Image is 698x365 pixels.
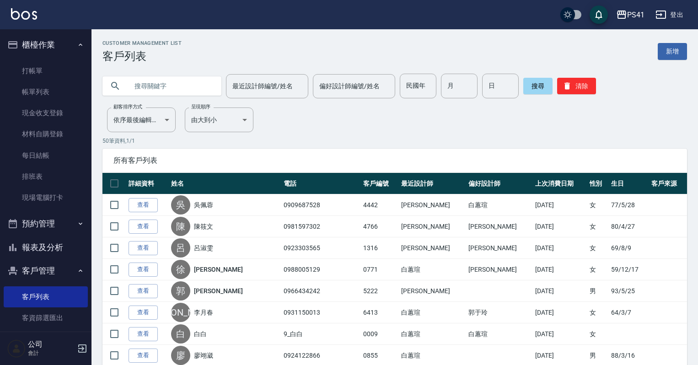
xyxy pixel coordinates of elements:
button: 清除 [557,78,596,94]
div: 吳 [171,195,190,215]
td: 白蕙瑄 [399,302,466,323]
td: 80/4/27 [609,216,649,237]
a: 每日結帳 [4,145,88,166]
a: 查看 [129,284,158,298]
label: 呈現順序 [191,103,210,110]
td: 女 [587,194,609,216]
label: 顧客排序方式 [113,103,142,110]
td: 女 [587,237,609,259]
a: 現場電腦打卡 [4,187,88,208]
td: 女 [587,216,609,237]
a: 查看 [129,198,158,212]
td: 59/12/17 [609,259,649,280]
td: 77/5/28 [609,194,649,216]
a: 查看 [129,327,158,341]
td: 白蕙瑄 [399,323,466,345]
td: [DATE] [533,216,587,237]
button: 登出 [652,6,687,23]
td: 白蕙瑄 [399,259,466,280]
a: 查看 [129,241,158,255]
div: 白 [171,324,190,344]
th: 姓名 [169,173,281,194]
p: 會計 [28,349,75,357]
a: 查看 [129,349,158,363]
div: 呂 [171,238,190,258]
td: 女 [587,323,609,345]
th: 生日 [609,173,649,194]
p: 50 筆資料, 1 / 1 [102,137,687,145]
td: [PERSON_NAME] [399,194,466,216]
td: [DATE] [533,237,587,259]
td: 0981597302 [281,216,361,237]
td: 5222 [361,280,399,302]
a: [PERSON_NAME] [194,265,242,274]
td: 白蕙瑄 [466,323,533,345]
td: [PERSON_NAME] [399,216,466,237]
td: 0771 [361,259,399,280]
td: 0009 [361,323,399,345]
td: 0988005129 [281,259,361,280]
div: 郭 [171,281,190,301]
button: save [590,5,608,24]
input: 搜尋關鍵字 [128,74,214,98]
a: 呂淑雯 [194,243,213,252]
button: 預約管理 [4,212,88,236]
td: 男 [587,280,609,302]
td: 9_白白 [281,323,361,345]
span: 所有客戶列表 [113,156,676,165]
div: 由大到小 [185,107,253,132]
td: 0966434242 [281,280,361,302]
td: [PERSON_NAME] [399,237,466,259]
a: 材料自購登錄 [4,123,88,145]
td: [DATE] [533,194,587,216]
th: 詳細資料 [126,173,169,194]
td: [DATE] [533,302,587,323]
th: 客戶編號 [361,173,399,194]
a: 新增 [658,43,687,60]
a: 查看 [129,220,158,234]
td: 0931150013 [281,302,361,323]
img: Logo [11,8,37,20]
a: 廖翊崴 [194,351,213,360]
a: 陳筱文 [194,222,213,231]
button: 報表及分析 [4,236,88,259]
a: 查看 [129,263,158,277]
td: [DATE] [533,280,587,302]
td: 64/3/7 [609,302,649,323]
a: 卡券管理 [4,328,88,349]
div: 廖 [171,346,190,365]
a: 客資篩選匯出 [4,307,88,328]
div: 陳 [171,217,190,236]
div: 徐 [171,260,190,279]
td: [DATE] [533,323,587,345]
a: [PERSON_NAME] [194,286,242,295]
td: 69/8/9 [609,237,649,259]
th: 最近設計師 [399,173,466,194]
th: 上次消費日期 [533,173,587,194]
a: 現金收支登錄 [4,102,88,123]
td: 女 [587,259,609,280]
td: 郭于玲 [466,302,533,323]
a: 客戶列表 [4,286,88,307]
button: 櫃檯作業 [4,33,88,57]
td: [DATE] [533,259,587,280]
div: PS41 [627,9,644,21]
td: [PERSON_NAME] [466,216,533,237]
h3: 客戶列表 [102,50,182,63]
td: 4766 [361,216,399,237]
td: 白蕙瑄 [466,194,533,216]
td: [PERSON_NAME] [466,259,533,280]
button: 客戶管理 [4,259,88,283]
a: 查看 [129,306,158,320]
td: 6413 [361,302,399,323]
td: 1316 [361,237,399,259]
td: 93/5/25 [609,280,649,302]
a: 吳佩蓉 [194,200,213,209]
a: 打帳單 [4,60,88,81]
th: 偏好設計師 [466,173,533,194]
a: 排班表 [4,166,88,187]
td: 女 [587,302,609,323]
img: Person [7,339,26,358]
th: 客戶來源 [649,173,687,194]
th: 電話 [281,173,361,194]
